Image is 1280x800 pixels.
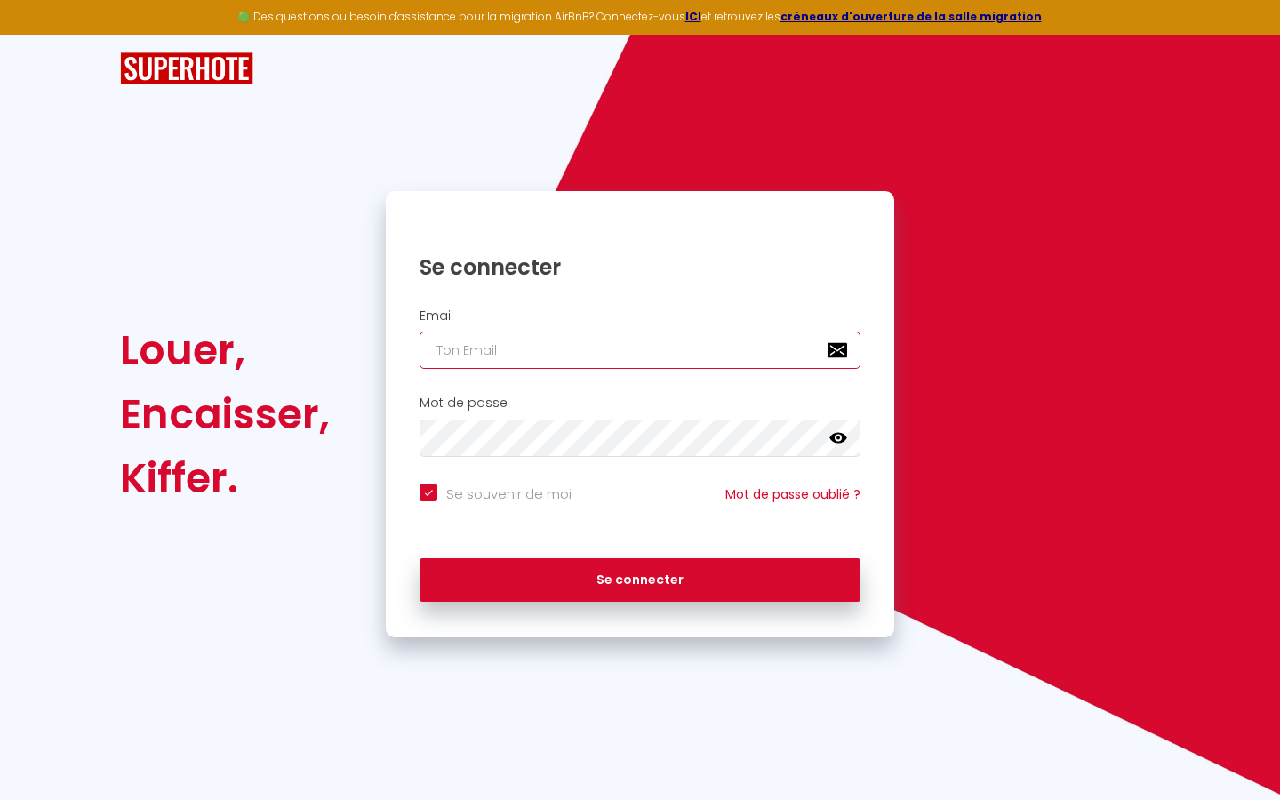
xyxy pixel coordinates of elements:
[420,396,860,411] h2: Mot de passe
[120,52,253,85] img: SuperHote logo
[420,558,860,603] button: Se connecter
[120,318,330,382] div: Louer,
[685,9,701,24] a: ICI
[120,382,330,446] div: Encaisser,
[725,485,860,503] a: Mot de passe oublié ?
[14,7,68,60] button: Ouvrir le widget de chat LiveChat
[780,9,1042,24] a: créneaux d'ouverture de la salle migration
[120,446,330,510] div: Kiffer.
[420,308,860,324] h2: Email
[420,253,860,281] h1: Se connecter
[420,332,860,369] input: Ton Email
